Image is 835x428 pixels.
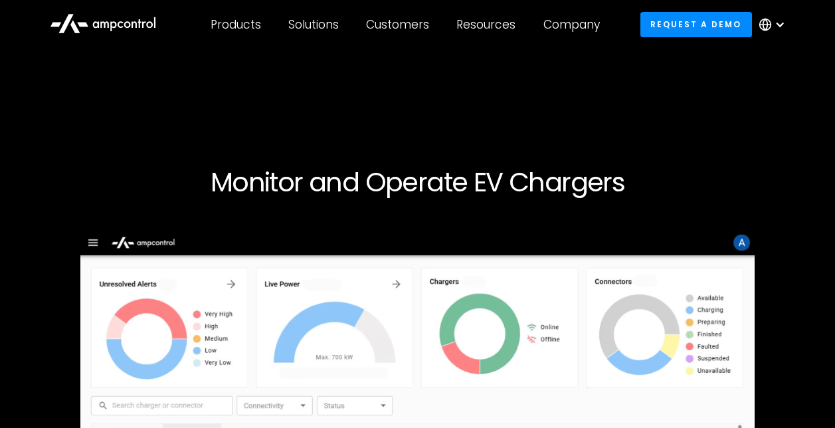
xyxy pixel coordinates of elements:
[211,17,261,32] div: Products
[21,166,814,198] h1: Monitor and Operate EV Chargers
[456,17,515,32] div: Resources
[640,12,752,37] a: Request a demo
[288,17,339,32] div: Solutions
[366,17,429,32] div: Customers
[543,17,600,32] div: Company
